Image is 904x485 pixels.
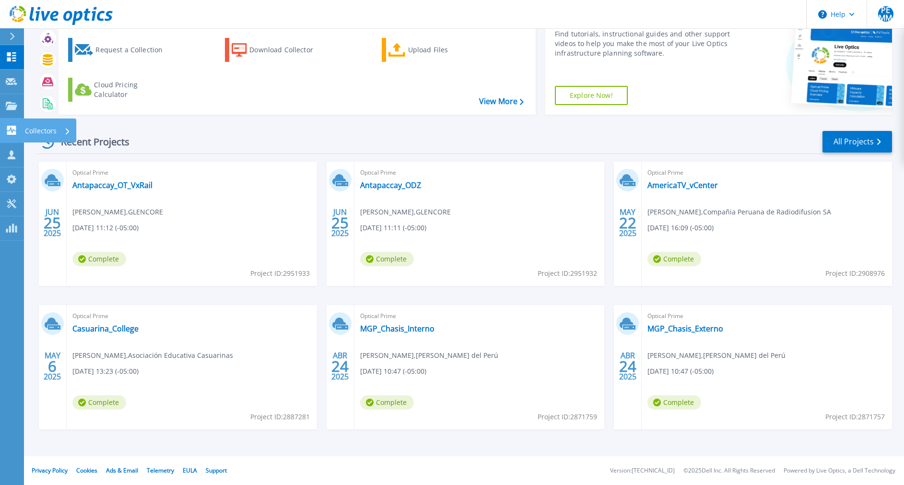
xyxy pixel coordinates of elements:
[95,40,172,59] div: Request a Collection
[822,131,892,153] a: All Projects
[647,324,723,333] a: MGP_Chasis_Externo
[360,366,426,377] span: [DATE] 10:47 (-05:00)
[72,180,153,190] a: Antapaccay_OT_VxRail
[619,349,637,384] div: ABR 2025
[72,395,126,410] span: Complete
[619,362,636,370] span: 24
[878,6,893,22] span: PEMM
[360,223,426,233] span: [DATE] 11:11 (-05:00)
[72,350,233,361] span: [PERSON_NAME] , Asociación Educativa Casuarinas
[331,362,349,370] span: 24
[538,268,597,279] span: Project ID: 2951932
[825,412,885,422] span: Project ID: 2871757
[683,468,775,474] li: © 2025 Dell Inc. All Rights Reserved
[555,29,731,58] div: Find tutorials, instructional guides and other support videos to help you make the most of your L...
[37,130,142,154] div: Recent Projects
[619,205,637,240] div: MAY 2025
[331,205,349,240] div: JUN 2025
[647,350,786,361] span: [PERSON_NAME] , [PERSON_NAME] del Perú
[408,40,485,59] div: Upload Files
[360,324,434,333] a: MGP_Chasis_Interno
[225,38,332,62] a: Download Collector
[360,350,498,361] span: [PERSON_NAME] , [PERSON_NAME] del Perú
[479,97,524,106] a: View More
[48,362,57,370] span: 6
[331,219,349,227] span: 25
[647,252,701,266] span: Complete
[360,252,414,266] span: Complete
[72,223,139,233] span: [DATE] 11:12 (-05:00)
[43,349,61,384] div: MAY 2025
[249,40,326,59] div: Download Collector
[360,311,599,321] span: Optical Prime
[72,324,139,333] a: Casuarina_College
[647,395,701,410] span: Complete
[25,118,57,143] p: Collectors
[647,311,886,321] span: Optical Prime
[44,219,61,227] span: 25
[68,78,175,102] a: Cloud Pricing Calculator
[360,207,451,217] span: [PERSON_NAME] , GLENCORE
[555,86,628,105] a: Explore Now!
[72,366,139,377] span: [DATE] 13:23 (-05:00)
[76,466,97,474] a: Cookies
[360,180,421,190] a: Antapaccay_ODZ
[825,268,885,279] span: Project ID: 2908976
[72,311,311,321] span: Optical Prime
[250,412,310,422] span: Project ID: 2887281
[72,252,126,266] span: Complete
[32,466,68,474] a: Privacy Policy
[647,207,831,217] span: [PERSON_NAME] , Compañia Peruana de Radiodifusion SA
[382,38,489,62] a: Upload Files
[360,395,414,410] span: Complete
[72,207,163,217] span: [PERSON_NAME] , GLENCORE
[250,268,310,279] span: Project ID: 2951933
[538,412,597,422] span: Project ID: 2871759
[647,366,714,377] span: [DATE] 10:47 (-05:00)
[106,466,138,474] a: Ads & Email
[619,219,636,227] span: 22
[43,205,61,240] div: JUN 2025
[206,466,227,474] a: Support
[610,468,675,474] li: Version: [TECHNICAL_ID]
[331,349,349,384] div: ABR 2025
[647,223,714,233] span: [DATE] 16:09 (-05:00)
[72,167,311,178] span: Optical Prime
[68,38,175,62] a: Request a Collection
[360,167,599,178] span: Optical Prime
[183,466,197,474] a: EULA
[647,180,718,190] a: AmericaTV_vCenter
[94,80,171,99] div: Cloud Pricing Calculator
[784,468,895,474] li: Powered by Live Optics, a Dell Technology
[647,167,886,178] span: Optical Prime
[147,466,174,474] a: Telemetry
